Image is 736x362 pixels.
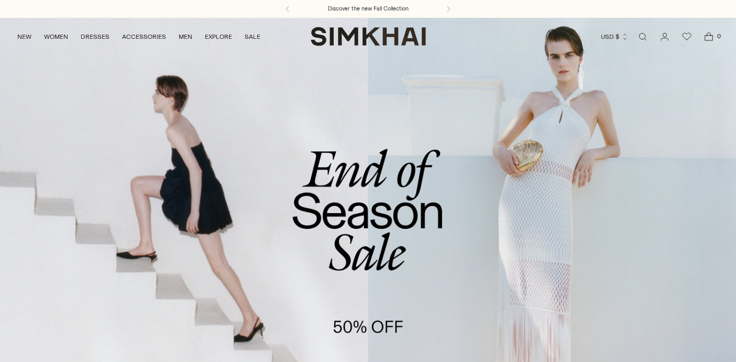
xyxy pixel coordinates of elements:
button: USD $ [601,25,629,48]
a: Open search modal [632,26,653,47]
a: Wishlist [676,26,697,47]
a: Go to the account page [654,26,675,47]
a: Discover the new Fall Collection [328,5,409,13]
a: SIMKHAI [311,26,426,47]
span: 0 [714,31,723,41]
a: Open cart modal [698,26,719,47]
a: MEN [179,25,192,48]
a: SALE [245,25,260,48]
a: NEW [17,25,31,48]
a: DRESSES [81,25,109,48]
a: EXPLORE [205,25,232,48]
a: ACCESSORIES [122,25,166,48]
a: WOMEN [44,25,68,48]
